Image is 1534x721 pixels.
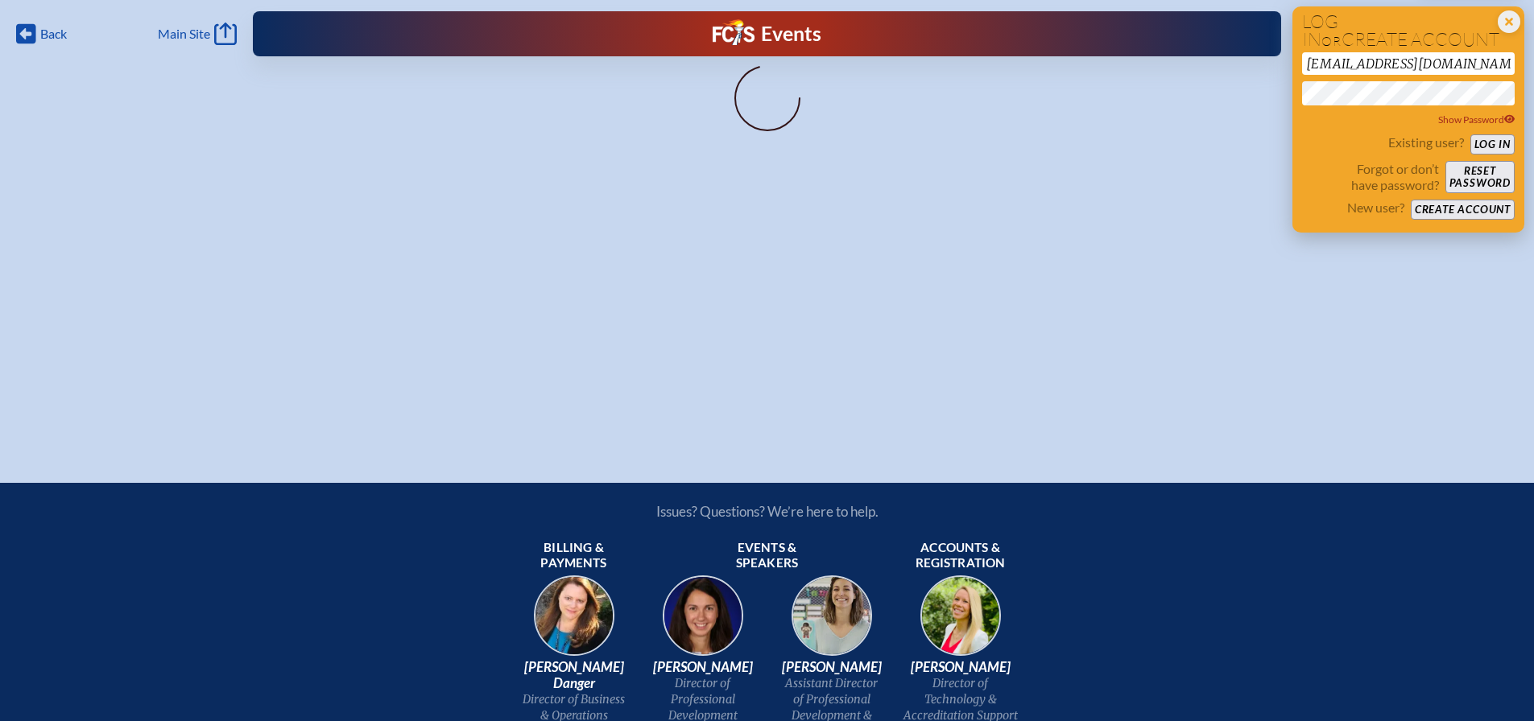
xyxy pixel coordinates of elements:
button: Resetpassword [1445,161,1515,193]
p: Issues? Questions? We’re here to help. [484,503,1051,520]
button: Log in [1470,134,1515,154]
span: Show Password [1438,113,1515,126]
a: FCIS LogoEvents [713,19,821,48]
button: Create account [1411,200,1515,220]
span: [PERSON_NAME] Danger [516,659,632,691]
img: 545ba9c4-c691-43d5-86fb-b0a622cbeb82 [780,571,883,674]
h1: Events [761,24,821,44]
img: 9c64f3fb-7776-47f4-83d7-46a341952595 [523,571,626,674]
span: Accounts & registration [903,540,1019,572]
span: Main Site [158,26,210,42]
input: Email [1302,52,1515,75]
a: Main Site [158,23,237,45]
span: Billing & payments [516,540,632,572]
span: [PERSON_NAME] [645,659,761,675]
img: 94e3d245-ca72-49ea-9844-ae84f6d33c0f [651,571,755,674]
p: New user? [1347,200,1404,216]
span: Events & speakers [709,540,825,572]
span: Back [40,26,67,42]
h1: Log in create account [1302,13,1515,49]
img: b1ee34a6-5a78-4519-85b2-7190c4823173 [909,571,1012,674]
div: FCIS Events — Future ready [535,19,998,48]
span: or [1321,33,1342,49]
span: [PERSON_NAME] [903,659,1019,675]
p: Existing user? [1388,134,1464,150]
span: [PERSON_NAME] [774,659,890,675]
img: Florida Council of Independent Schools [713,19,755,45]
p: Forgot or don’t have password? [1302,161,1439,193]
